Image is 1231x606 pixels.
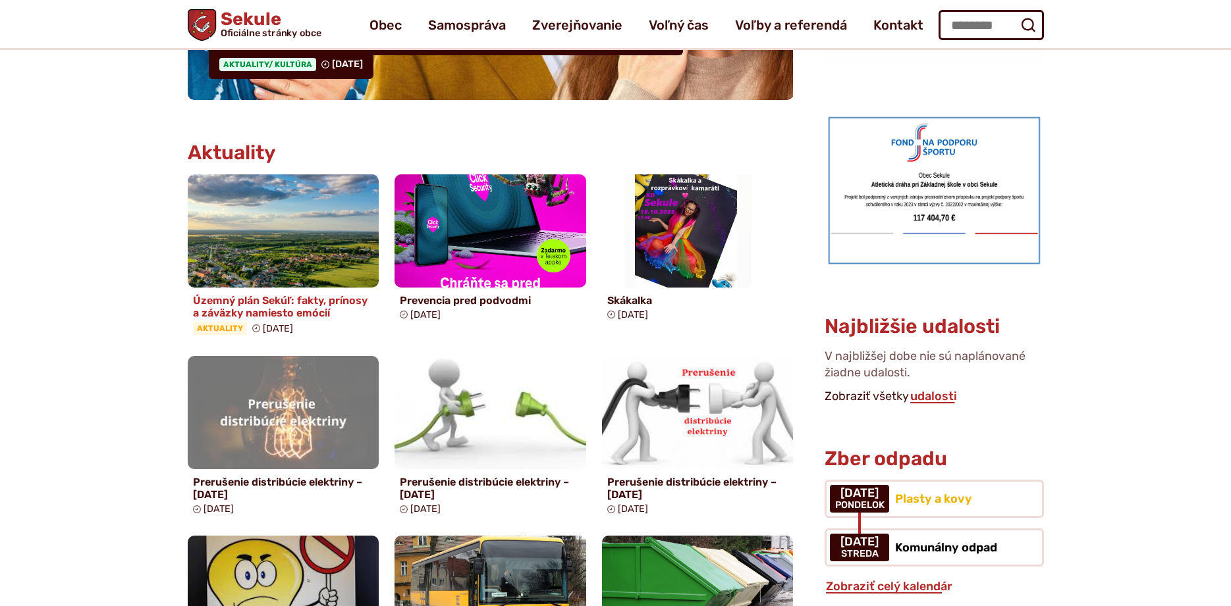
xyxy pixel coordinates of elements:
h4: Prevencia pred podvodmi [400,294,581,307]
h3: Zber odpadu [825,448,1043,470]
h4: Územný plán Sekúľ: fakty, prínosy a záväzky namiesto emócií [193,294,374,319]
a: Logo Sekule, prejsť na domovskú stránku. [188,9,321,41]
h4: Prerušenie distribúcie elektriny – [DATE] [607,476,788,501]
a: Skákalka [DATE] [602,174,794,326]
a: Prerušenie distribúcie elektriny – [DATE] [DATE] [602,356,794,520]
a: Samospráva [428,7,506,43]
a: Zobraziť celý kalendár [825,579,954,593]
a: Prerušenie distribúcie elektriny – [DATE] [DATE] [395,356,586,520]
h4: Prerušenie distribúcie elektriny – [DATE] [193,476,374,501]
h3: Najbližšie udalosti [825,316,1000,338]
span: [DATE] [410,503,441,515]
a: Zverejňovanie [532,7,622,43]
h4: Prerušenie distribúcie elektriny – [DATE] [400,476,581,501]
h1: Sekule [216,11,321,38]
a: Kontakt [873,7,923,43]
span: [DATE] [618,503,648,515]
span: Komunálny odpad [895,540,997,555]
p: V najbližšej dobe nie sú naplánované žiadne udalosti. [825,348,1043,386]
span: Aktuality [193,322,247,335]
h3: Aktuality [188,142,276,164]
span: pondelok [835,500,885,511]
span: [DATE] [835,487,885,500]
span: Oficiálne stránky obce [220,28,321,38]
span: [DATE] [332,59,363,70]
span: streda [840,549,879,559]
span: [DATE] [410,309,441,320]
a: Prerušenie distribúcie elektriny – [DATE] [DATE] [188,356,379,520]
span: / Kultúra [269,60,312,69]
a: Voľný čas [649,7,709,43]
p: Zobraziť všetky [825,387,1043,407]
a: Komunálny odpad [DATE] streda [825,528,1043,567]
a: Prevencia pred podvodmi [DATE] [395,174,586,326]
a: Územný plán Sekúľ: fakty, prínosy a záväzky namiesto emócií Aktuality [DATE] [188,174,379,340]
span: [DATE] [618,309,648,320]
span: [DATE] [840,536,879,549]
img: draha.png [825,113,1043,267]
a: Voľby a referendá [735,7,847,43]
span: [DATE] [204,503,234,515]
a: Plasty a kovy [DATE] pondelok [825,480,1043,518]
img: Prejsť na domovskú stránku [188,9,216,41]
a: Obec [369,7,402,43]
span: [DATE] [263,323,293,334]
span: Aktuality [219,58,316,71]
span: Plasty a kovy [895,492,972,506]
a: Zobraziť všetky udalosti [909,389,958,403]
h4: Skákalka [607,294,788,307]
